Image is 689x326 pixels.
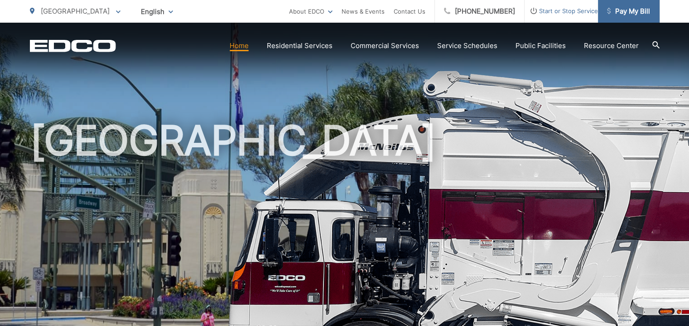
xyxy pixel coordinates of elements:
a: EDCD logo. Return to the homepage. [30,39,116,52]
a: Public Facilities [516,40,566,51]
a: News & Events [342,6,385,17]
a: Service Schedules [437,40,497,51]
a: Home [230,40,249,51]
a: Residential Services [267,40,332,51]
a: About EDCO [289,6,332,17]
span: English [134,4,180,19]
span: [GEOGRAPHIC_DATA] [41,7,110,15]
span: Pay My Bill [607,6,650,17]
a: Commercial Services [351,40,419,51]
a: Resource Center [584,40,639,51]
a: Contact Us [394,6,425,17]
